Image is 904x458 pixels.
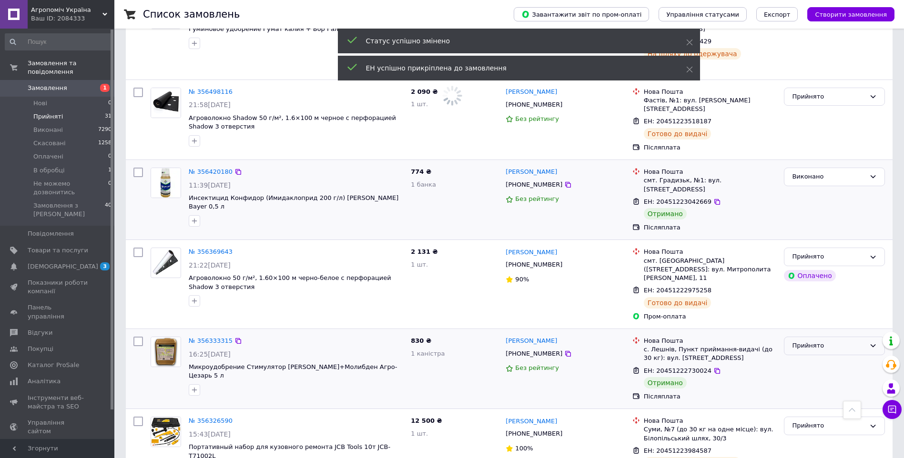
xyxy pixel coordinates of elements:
[100,84,110,92] span: 1
[189,417,233,424] a: № 356326590
[33,201,105,219] span: Замовлення з [PERSON_NAME]
[189,25,370,32] a: Гуминовое удобрение Гумат калия + Бор Галичина 5 л
[506,248,557,257] a: [PERSON_NAME]
[28,418,88,436] span: Управління сайтом
[506,337,557,346] a: [PERSON_NAME]
[644,63,777,72] div: Післяплата
[506,101,562,108] span: [PHONE_NUMBER]
[411,337,431,344] span: 830 ₴
[506,168,557,177] a: [PERSON_NAME]
[644,118,711,125] span: ЕН: 20451223518187
[5,33,112,50] input: Пошук
[151,417,181,447] img: Фото товару
[189,261,231,269] span: 21:22[DATE]
[189,350,231,358] span: 16:25[DATE]
[644,223,777,232] div: Післяплата
[644,128,711,139] div: Готово до видачі
[100,262,110,270] span: 3
[644,143,777,152] div: Післяплата
[108,152,112,161] span: 0
[108,179,112,197] span: 0
[644,96,777,113] div: Фастів, №1: вул. [PERSON_NAME][STREET_ADDRESS]
[105,201,112,219] span: 40
[151,88,181,118] img: Фото товару
[515,276,529,283] span: 90%
[506,181,562,188] span: [PHONE_NUMBER]
[33,112,63,121] span: Прийняті
[108,166,112,175] span: 1
[644,257,777,283] div: смт. [GEOGRAPHIC_DATA] ([STREET_ADDRESS]: вул. Митрополита [PERSON_NAME], 11
[189,194,398,210] span: Инсектицид Конфидор (Имидаклоприд 200 г/л) [PERSON_NAME] Bayer 0,5 л
[515,115,559,122] span: Без рейтингу
[411,261,428,268] span: 1 шт.
[666,11,739,18] span: Управління статусами
[883,400,902,419] button: Чат з покупцем
[143,9,240,20] h1: Список замовлень
[515,195,559,202] span: Без рейтингу
[644,417,777,425] div: Нова Пошта
[644,208,687,219] div: Отримано
[506,430,562,437] span: [PHONE_NUMBER]
[798,10,894,18] a: Створити замовлення
[515,364,559,371] span: Без рейтингу
[33,126,63,134] span: Виконані
[411,88,437,95] span: 2 090 ₴
[151,337,181,367] img: Фото товару
[792,341,865,351] div: Прийнято
[792,252,865,262] div: Прийнято
[28,303,88,320] span: Панель управління
[644,248,777,256] div: Нова Пошта
[189,337,233,344] a: № 356333315
[28,262,98,271] span: [DEMOGRAPHIC_DATA]
[189,181,231,189] span: 11:39[DATE]
[644,345,777,362] div: с. Лешнів, Пункт приймання-видачі (до 30 кг): вул. [STREET_ADDRESS]
[411,417,442,424] span: 12 500 ₴
[28,59,114,76] span: Замовлення та повідомлення
[644,287,711,294] span: ЕН: 20451222975258
[33,152,63,161] span: Оплачені
[189,168,233,175] a: № 356420180
[411,350,445,357] span: 1 каністра
[28,329,52,337] span: Відгуки
[792,421,865,431] div: Прийнято
[521,10,641,19] span: Завантажити звіт по пром-оплаті
[189,274,391,290] a: Агроволокно 50 г/м², 1.60×100 м черно-белое с перфорацией Shadow 3 отверстия
[33,166,65,175] span: В обробці
[28,361,79,369] span: Каталог ProSale
[815,11,887,18] span: Створити замовлення
[28,279,88,296] span: Показники роботи компанії
[506,350,562,357] span: [PHONE_NUMBER]
[644,377,687,388] div: Отримано
[644,447,711,454] span: ЕН: 20451223984587
[189,101,231,109] span: 21:58[DATE]
[644,425,777,442] div: Суми, №7 (до 30 кг на одне місце): вул. Білопільський шлях, 30/3
[366,63,662,73] div: ЕН успішно прикріплена до замовлення
[644,367,711,374] span: ЕН: 20451222730024
[31,14,114,23] div: Ваш ID: 2084333
[644,337,777,345] div: Нова Пошта
[33,99,47,108] span: Нові
[411,430,428,437] span: 1 шт.
[189,430,231,438] span: 15:43[DATE]
[28,84,67,92] span: Замовлення
[28,377,61,386] span: Аналітика
[514,7,649,21] button: Завантажити звіт по пром-оплаті
[28,229,74,238] span: Повідомлення
[98,126,112,134] span: 7290
[189,114,396,130] span: Агроволокно Shadow 50 г/м², 1.6×100 м черное с перфорацией Shadow 3 отверстия
[411,248,437,255] span: 2 131 ₴
[411,181,436,188] span: 1 банка
[644,312,777,321] div: Пром-оплата
[792,172,865,182] div: Виконано
[105,112,112,121] span: 31
[151,249,181,277] img: Фото товару
[28,394,88,411] span: Інструменти веб-майстра та SEO
[644,392,777,401] div: Післяплата
[644,88,777,96] div: Нова Пошта
[756,7,798,21] button: Експорт
[189,88,233,95] a: № 356498116
[506,417,557,426] a: [PERSON_NAME]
